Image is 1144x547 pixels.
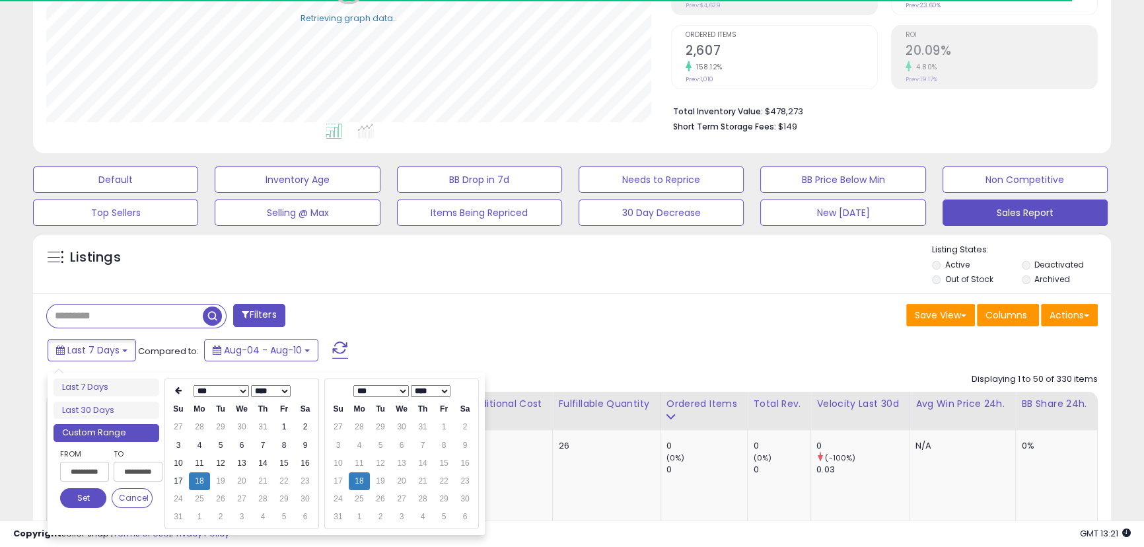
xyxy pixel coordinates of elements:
div: Velocity Last 30d [816,397,904,411]
td: 16 [454,455,476,472]
td: 4 [252,508,273,526]
div: 0 [666,464,748,476]
td: 30 [231,418,252,436]
button: Set [60,488,106,508]
label: Active [945,259,969,270]
td: 24 [328,490,349,508]
span: Compared to: [138,345,199,357]
td: 2 [295,418,316,436]
td: 30 [391,418,412,436]
h2: 2,607 [686,43,877,61]
label: Archived [1034,273,1070,285]
button: BB Price Below Min [760,166,925,193]
li: $478,273 [673,102,1088,118]
li: Custom Range [54,424,159,442]
td: 1 [433,418,454,436]
th: Mo [189,400,210,418]
td: 8 [433,437,454,455]
td: 21 [252,472,273,490]
th: Su [168,400,189,418]
button: Non Competitive [943,166,1108,193]
td: 26 [210,490,231,508]
td: 3 [328,437,349,455]
button: New [DATE] [760,200,925,226]
td: 12 [370,455,391,472]
td: 20 [391,472,412,490]
small: Prev: 19.17% [906,75,937,83]
div: Fulfillable Quantity [558,397,655,411]
td: 2 [210,508,231,526]
div: Ordered Items [666,397,742,411]
td: 3 [168,437,189,455]
button: Sales Report [943,200,1108,226]
th: Sa [454,400,476,418]
td: 5 [433,508,454,526]
td: 15 [273,455,295,472]
button: Last 7 Days [48,339,136,361]
td: 9 [295,437,316,455]
div: 0 [753,464,810,476]
td: 31 [168,508,189,526]
div: Retrieving graph data.. [301,12,397,24]
label: Deactivated [1034,259,1084,270]
td: 21 [412,472,433,490]
div: Total Rev. [753,397,805,411]
td: 22 [273,472,295,490]
span: Ordered Items [686,32,877,39]
td: 6 [454,508,476,526]
td: 13 [391,455,412,472]
td: 4 [349,437,370,455]
td: 29 [370,418,391,436]
li: Last 30 Days [54,402,159,419]
td: 27 [391,490,412,508]
td: 12 [210,455,231,472]
small: 4.80% [912,62,937,72]
td: 19 [370,472,391,490]
td: 8 [273,437,295,455]
th: Th [252,400,273,418]
td: 9 [454,437,476,455]
td: 31 [252,418,273,436]
td: 6 [231,437,252,455]
td: 10 [328,455,349,472]
td: 13 [231,455,252,472]
td: 1 [189,508,210,526]
button: Selling @ Max [215,200,380,226]
td: 18 [349,472,370,490]
td: 18 [189,472,210,490]
td: 25 [189,490,210,508]
th: Sa [295,400,316,418]
td: 16 [295,455,316,472]
div: Displaying 1 to 50 of 330 items [972,373,1098,386]
td: 28 [252,490,273,508]
td: 3 [391,508,412,526]
td: 23 [295,472,316,490]
th: Fr [433,400,454,418]
td: 28 [189,418,210,436]
label: From [60,447,106,460]
td: 17 [168,472,189,490]
h2: 20.09% [906,43,1097,61]
th: Th [412,400,433,418]
small: (0%) [666,453,685,463]
div: 0.03 [816,464,910,476]
th: Fr [273,400,295,418]
td: 27 [231,490,252,508]
th: Tu [210,400,231,418]
span: $149 [778,120,797,133]
button: 30 Day Decrease [579,200,744,226]
button: Inventory Age [215,166,380,193]
span: Last 7 Days [67,344,120,357]
td: 29 [433,490,454,508]
td: 2 [370,508,391,526]
td: 28 [349,418,370,436]
div: seller snap | | [13,528,229,540]
button: Actions [1041,304,1098,326]
td: 28 [412,490,433,508]
td: 27 [328,418,349,436]
td: 4 [412,508,433,526]
span: 2025-08-18 13:21 GMT [1080,527,1131,540]
small: (0%) [753,453,771,463]
td: 7 [252,437,273,455]
li: Last 7 Days [54,379,159,396]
